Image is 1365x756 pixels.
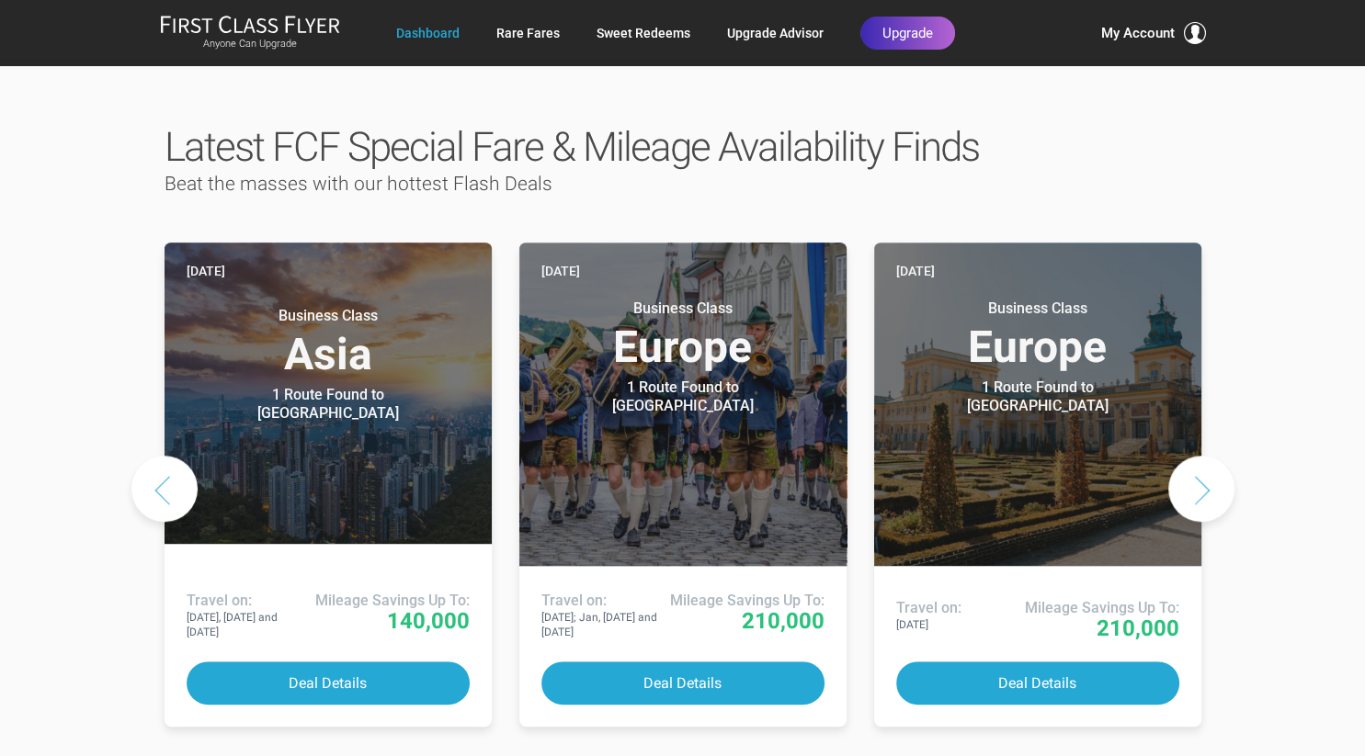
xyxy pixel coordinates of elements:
a: [DATE] Business ClassEurope 1 Route Found to [GEOGRAPHIC_DATA] Use These Miles / Points: Travel o... [519,243,847,727]
button: Previous slide [131,456,198,522]
h3: Asia [187,307,470,377]
button: Deal Details [541,661,825,705]
time: [DATE] [187,261,225,281]
span: Latest FCF Special Fare & Mileage Availability Finds [165,123,979,171]
a: [DATE] Business ClassAsia 1 Route Found to [GEOGRAPHIC_DATA] Use These Miles / Points: Travel on:... [165,243,492,727]
time: [DATE] [896,261,935,281]
button: Next slide [1168,456,1234,522]
a: Rare Fares [496,17,560,50]
a: Upgrade Advisor [727,17,824,50]
small: Anyone Can Upgrade [160,38,340,51]
a: Dashboard [396,17,460,50]
small: Business Class [923,299,1153,318]
h3: Europe [541,299,825,369]
span: My Account [1101,22,1175,44]
small: Business Class [568,299,798,318]
img: First Class Flyer [160,15,340,34]
div: 1 Route Found to [GEOGRAPHIC_DATA] [568,378,798,415]
time: [DATE] [541,261,580,281]
button: Deal Details [187,661,470,705]
a: First Class FlyerAnyone Can Upgrade [160,15,340,51]
h3: Europe [896,299,1179,369]
small: Business Class [213,307,443,325]
div: 1 Route Found to [GEOGRAPHIC_DATA] [213,386,443,423]
span: Beat the masses with our hottest Flash Deals [165,173,552,195]
a: [DATE] Business ClassEurope 1 Route Found to [GEOGRAPHIC_DATA] Use These Miles / Points: Travel o... [874,243,1201,727]
a: Upgrade [860,17,955,50]
button: Deal Details [896,661,1179,705]
a: Sweet Redeems [597,17,690,50]
button: My Account [1101,22,1206,44]
div: 1 Route Found to [GEOGRAPHIC_DATA] [923,378,1153,415]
